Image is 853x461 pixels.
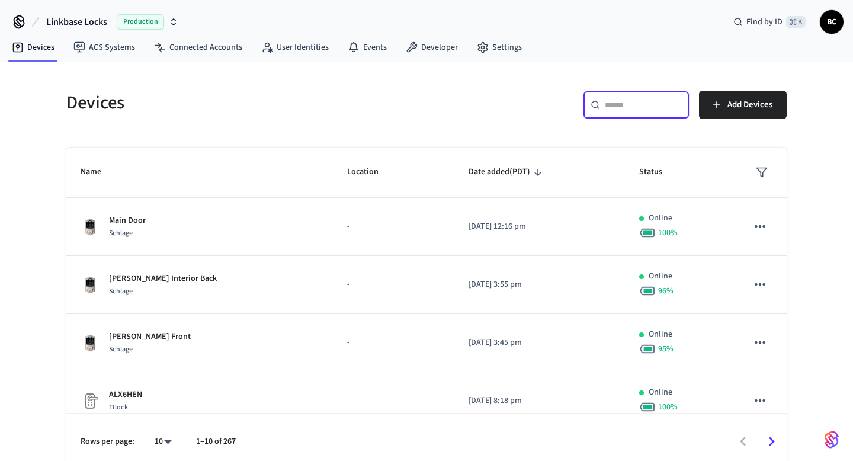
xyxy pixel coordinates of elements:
[469,220,611,233] p: [DATE] 12:16 pm
[109,389,142,401] p: ALX6HEN
[649,212,672,225] p: Online
[347,278,440,291] p: -
[252,37,338,58] a: User Identities
[727,97,772,113] span: Add Devices
[649,386,672,399] p: Online
[639,163,678,181] span: Status
[117,14,164,30] span: Production
[786,16,806,28] span: ⌘ K
[825,430,839,449] img: SeamLogoGradient.69752ec5.svg
[81,276,100,294] img: Schlage Sense Smart Deadbolt with Camelot Trim, Front
[467,37,531,58] a: Settings
[396,37,467,58] a: Developer
[658,285,674,297] span: 96 %
[724,11,815,33] div: Find by ID⌘ K
[658,227,678,239] span: 100 %
[81,163,117,181] span: Name
[469,278,611,291] p: [DATE] 3:55 pm
[109,215,146,227] p: Main Door
[746,16,783,28] span: Find by ID
[821,11,842,33] span: BC
[109,331,191,343] p: [PERSON_NAME] Front
[347,220,440,233] p: -
[81,436,134,448] p: Rows per page:
[469,163,546,181] span: Date added(PDT)
[338,37,396,58] a: Events
[109,344,133,354] span: Schlage
[658,401,678,413] span: 100 %
[758,428,785,456] button: Go to next page
[109,402,128,412] span: Ttlock
[46,15,107,29] span: Linkbase Locks
[81,334,100,353] img: Schlage Sense Smart Deadbolt with Camelot Trim, Front
[347,337,440,349] p: -
[820,10,844,34] button: BC
[64,37,145,58] a: ACS Systems
[469,337,611,349] p: [DATE] 3:45 pm
[469,395,611,407] p: [DATE] 8:18 pm
[658,343,674,355] span: 95 %
[81,217,100,236] img: Schlage Sense Smart Deadbolt with Camelot Trim, Front
[347,395,440,407] p: -
[699,91,787,119] button: Add Devices
[347,163,394,181] span: Location
[81,392,100,411] img: Placeholder Lock Image
[109,273,217,285] p: [PERSON_NAME] Interior Back
[149,433,177,450] div: 10
[109,286,133,296] span: Schlage
[145,37,252,58] a: Connected Accounts
[196,436,236,448] p: 1–10 of 267
[649,328,672,341] p: Online
[649,270,672,283] p: Online
[109,228,133,238] span: Schlage
[2,37,64,58] a: Devices
[66,91,419,115] h5: Devices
